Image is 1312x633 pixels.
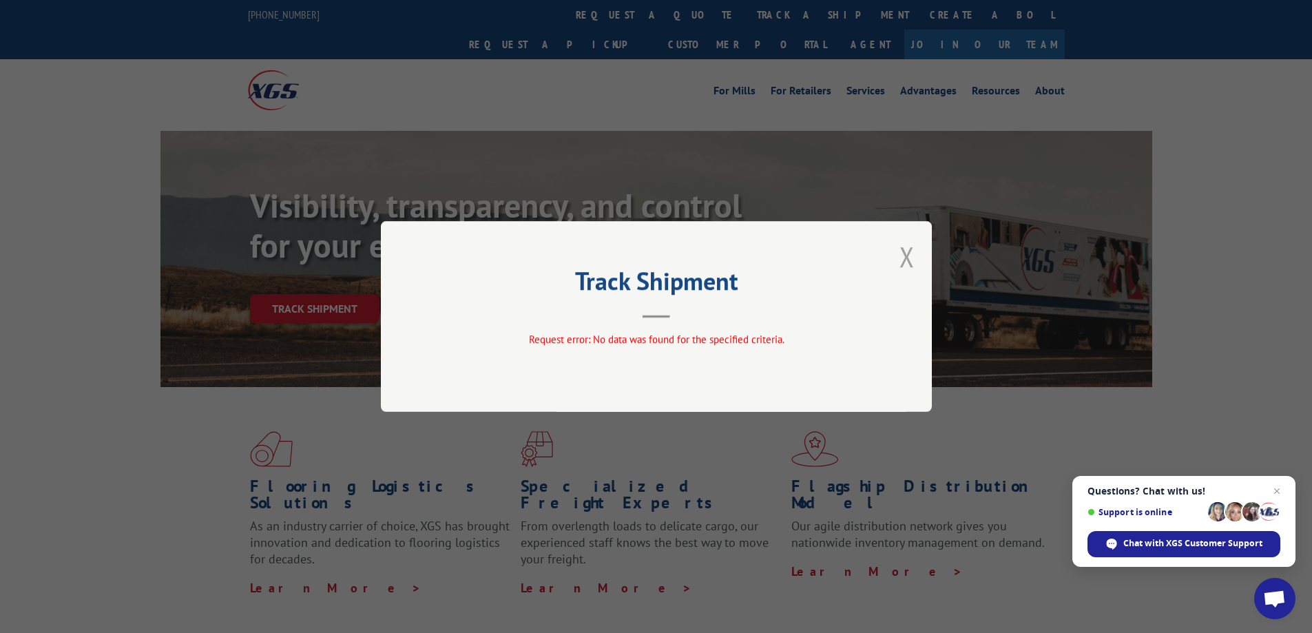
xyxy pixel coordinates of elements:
span: Chat with XGS Customer Support [1123,537,1262,550]
span: Questions? Chat with us! [1087,486,1280,497]
span: Request error: No data was found for the specified criteria. [528,333,784,346]
div: Open chat [1254,578,1295,619]
button: Close modal [899,238,915,275]
h2: Track Shipment [450,271,863,298]
span: Close chat [1269,483,1285,499]
div: Chat with XGS Customer Support [1087,531,1280,557]
span: Support is online [1087,507,1203,517]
